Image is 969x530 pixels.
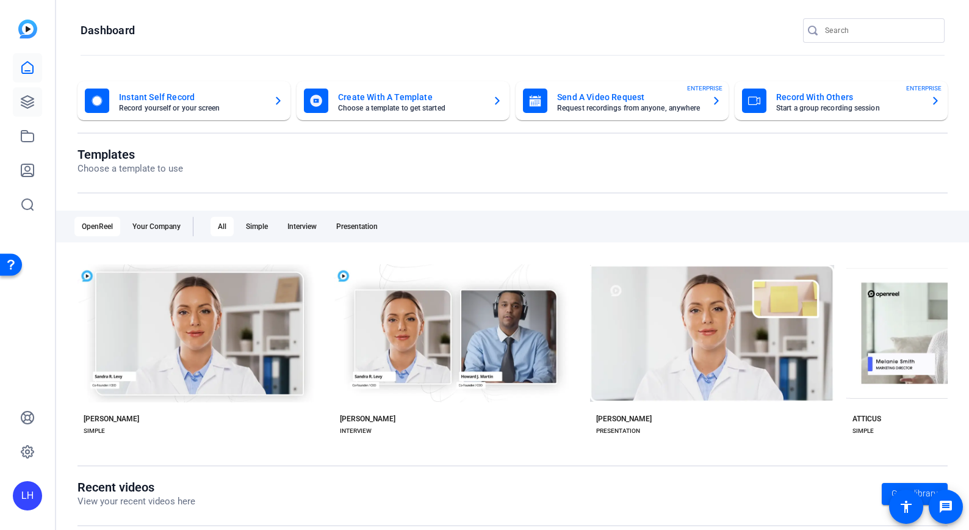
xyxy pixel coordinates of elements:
[596,414,652,424] div: [PERSON_NAME]
[338,104,483,112] mat-card-subtitle: Choose a template to get started
[906,84,942,93] span: ENTERPRISE
[340,414,395,424] div: [PERSON_NAME]
[77,147,183,162] h1: Templates
[81,23,135,38] h1: Dashboard
[892,487,938,500] span: Go to library
[77,480,195,495] h1: Recent videos
[74,217,120,236] div: OpenReel
[899,499,913,514] mat-icon: accessibility
[18,20,37,38] img: blue-gradient.svg
[84,426,105,436] div: SIMPLE
[239,217,275,236] div: Simple
[77,162,183,176] p: Choose a template to use
[735,81,948,120] button: Record With OthersStart a group recording sessionENTERPRISE
[852,414,881,424] div: ATTICUS
[280,217,324,236] div: Interview
[297,81,510,120] button: Create With A TemplateChoose a template to get started
[211,217,234,236] div: All
[776,104,921,112] mat-card-subtitle: Start a group recording session
[329,217,385,236] div: Presentation
[119,104,264,112] mat-card-subtitle: Record yourself or your screen
[852,426,874,436] div: SIMPLE
[557,104,702,112] mat-card-subtitle: Request recordings from anyone, anywhere
[340,426,372,436] div: INTERVIEW
[557,90,702,104] mat-card-title: Send A Video Request
[882,483,948,505] a: Go to library
[77,81,290,120] button: Instant Self RecordRecord yourself or your screen
[119,90,264,104] mat-card-title: Instant Self Record
[938,499,953,514] mat-icon: message
[84,414,139,424] div: [PERSON_NAME]
[687,84,722,93] span: ENTERPRISE
[516,81,729,120] button: Send A Video RequestRequest recordings from anyone, anywhereENTERPRISE
[825,23,935,38] input: Search
[338,90,483,104] mat-card-title: Create With A Template
[13,481,42,510] div: LH
[77,495,195,509] p: View your recent videos here
[776,90,921,104] mat-card-title: Record With Others
[125,217,188,236] div: Your Company
[596,426,640,436] div: PRESENTATION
